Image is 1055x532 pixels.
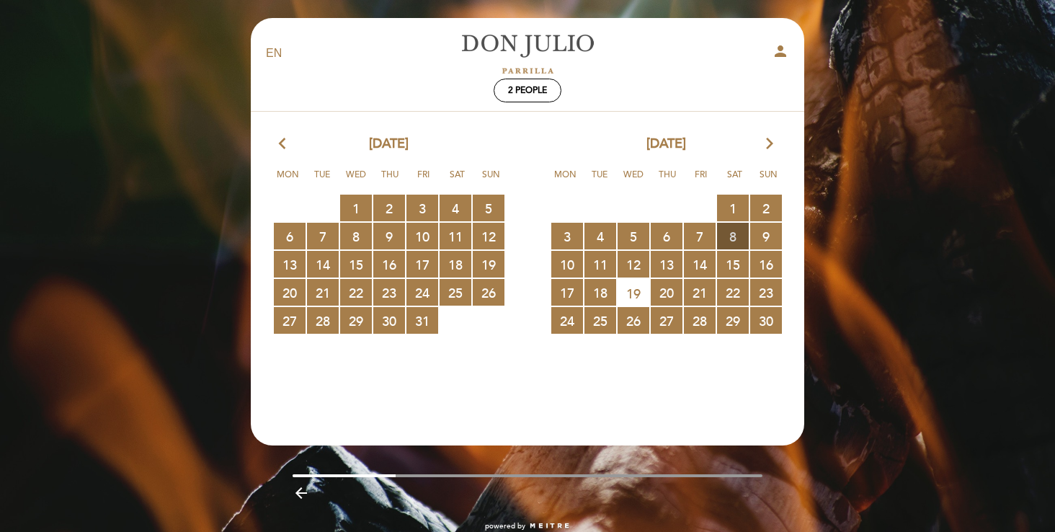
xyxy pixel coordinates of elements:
span: 28 [684,307,716,334]
span: 16 [373,251,405,278]
span: 8 [717,223,749,249]
span: 28 [307,307,339,334]
span: 23 [750,279,782,306]
span: 6 [651,223,682,249]
span: Sat [443,167,472,194]
span: 21 [307,279,339,306]
button: person [772,43,789,65]
span: 1 [340,195,372,221]
span: [DATE] [646,135,686,154]
span: 10 [406,223,438,249]
span: 17 [406,251,438,278]
span: Sun [754,167,783,194]
i: arrow_forward_ios [763,135,776,154]
span: 14 [307,251,339,278]
span: 18 [584,279,616,306]
span: [DATE] [369,135,409,154]
span: 5 [618,223,649,249]
span: Tue [585,167,614,194]
span: Wed [619,167,648,194]
span: 9 [373,223,405,249]
i: person [772,43,789,60]
span: 11 [440,223,471,249]
span: 22 [717,279,749,306]
span: 2 people [508,85,547,96]
span: 19 [618,280,649,306]
span: Thu [653,167,682,194]
span: 16 [750,251,782,278]
i: arrow_backward [293,484,310,502]
span: 20 [274,279,306,306]
span: 3 [551,223,583,249]
img: MEITRE [529,523,570,530]
span: 25 [584,307,616,334]
span: 18 [440,251,471,278]
span: 7 [684,223,716,249]
span: 12 [473,223,504,249]
span: 5 [473,195,504,221]
span: 29 [340,307,372,334]
span: 20 [651,279,682,306]
span: 1 [717,195,749,221]
span: Sat [721,167,749,194]
span: 2 [373,195,405,221]
span: 30 [750,307,782,334]
span: 14 [684,251,716,278]
a: powered by [485,521,570,531]
span: 12 [618,251,649,278]
span: powered by [485,521,525,531]
span: Sun [477,167,506,194]
span: Mon [274,167,303,194]
span: Tue [308,167,337,194]
a: [PERSON_NAME] [437,34,618,74]
span: 27 [651,307,682,334]
span: Fri [409,167,438,194]
span: 10 [551,251,583,278]
span: 22 [340,279,372,306]
span: Fri [687,167,716,194]
span: 30 [373,307,405,334]
span: 4 [440,195,471,221]
span: 2 [750,195,782,221]
span: 3 [406,195,438,221]
span: 21 [684,279,716,306]
span: 26 [473,279,504,306]
span: 31 [406,307,438,334]
span: 9 [750,223,782,249]
span: Mon [551,167,580,194]
span: 23 [373,279,405,306]
span: 7 [307,223,339,249]
span: 4 [584,223,616,249]
span: 24 [406,279,438,306]
span: 29 [717,307,749,334]
span: 27 [274,307,306,334]
span: 19 [473,251,504,278]
span: Thu [375,167,404,194]
span: 15 [340,251,372,278]
span: 13 [274,251,306,278]
span: 24 [551,307,583,334]
span: Wed [342,167,370,194]
span: 11 [584,251,616,278]
span: 15 [717,251,749,278]
span: 13 [651,251,682,278]
span: 26 [618,307,649,334]
i: arrow_back_ios [279,135,292,154]
span: 6 [274,223,306,249]
span: 25 [440,279,471,306]
span: 17 [551,279,583,306]
span: 8 [340,223,372,249]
